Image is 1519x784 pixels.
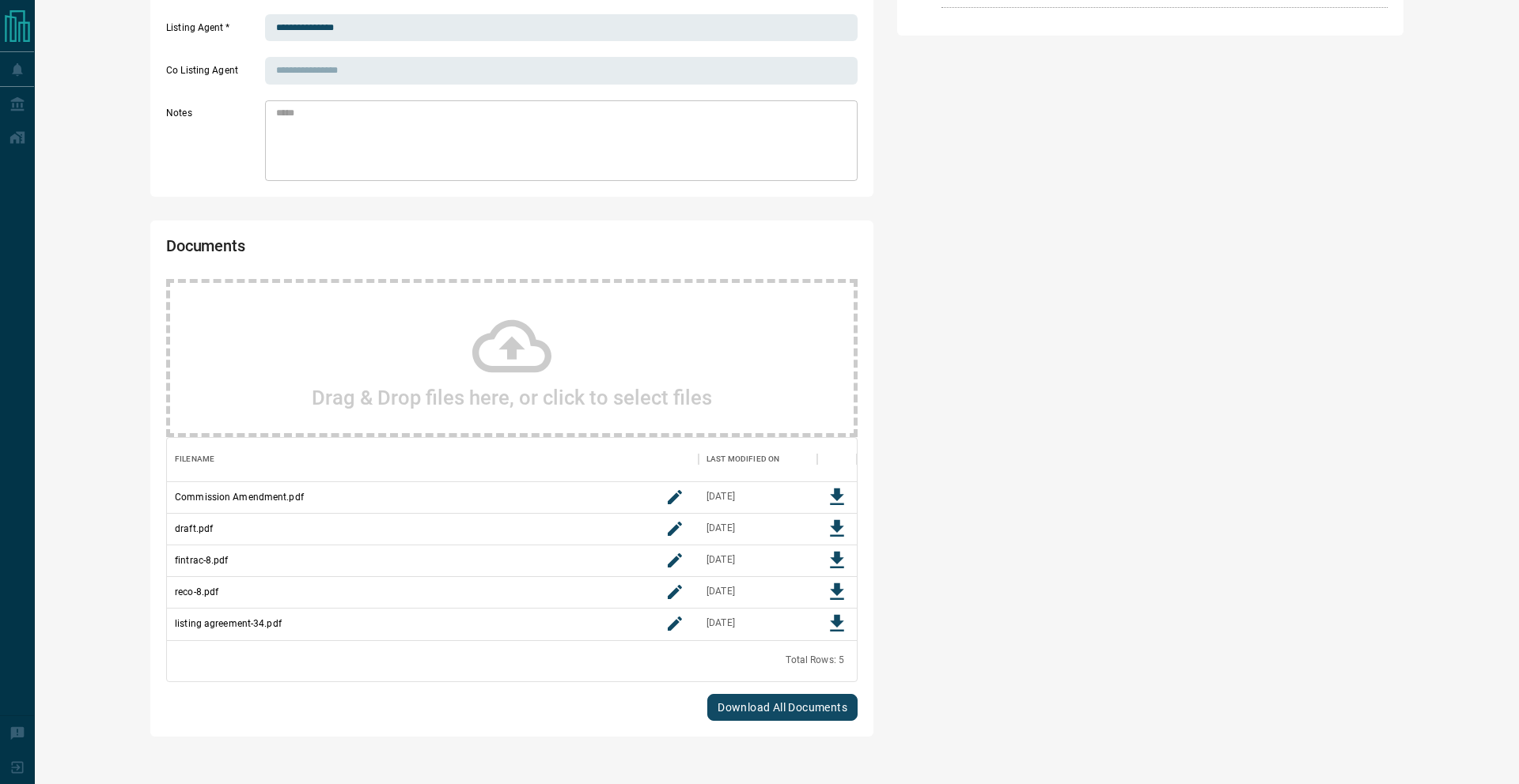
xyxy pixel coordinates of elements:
div: Filename [167,437,699,481]
div: Drag & Drop files here, or click to select files [166,279,858,437]
div: Last Modified On [706,437,779,481]
div: Total Rows: 5 [786,654,844,667]
div: Aug 7, 2025 [706,616,735,630]
label: Notes [166,107,261,181]
button: Download File [821,481,853,513]
div: Aug 7, 2025 [706,522,735,535]
p: fintrac-8.pdf [175,553,228,567]
h2: Drag & Drop files here, or click to select files [312,386,712,409]
button: rename button [659,513,691,545]
div: Aug 7, 2025 [706,553,735,567]
button: Download File [821,545,853,576]
div: Last Modified On [699,437,817,481]
button: Download File [821,608,853,639]
p: Commission Amendment.pdf [175,490,304,504]
button: rename button [659,576,691,608]
button: rename button [659,481,691,513]
h2: Documents [166,236,581,263]
p: listing agreement-34.pdf [175,616,282,631]
label: Listing Agent [166,21,261,42]
button: rename button [659,545,691,576]
button: Download File [821,576,853,608]
div: Aug 7, 2025 [706,585,735,598]
button: rename button [659,608,691,639]
button: Download File [821,513,853,545]
button: Download All Documents [707,694,858,721]
div: Filename [175,437,214,481]
label: Co Listing Agent [166,64,261,85]
p: draft.pdf [175,522,213,536]
p: reco-8.pdf [175,585,218,599]
div: Sep 15, 2025 [706,490,735,503]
